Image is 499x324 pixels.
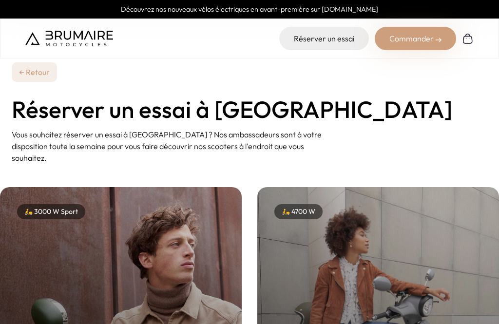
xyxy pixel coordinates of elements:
[279,27,369,50] a: Réserver un essai
[17,204,85,219] div: 🛵 3000 W Sport
[436,37,441,43] img: right-arrow-2.png
[375,27,456,50] div: Commander
[12,97,487,121] h1: Réserver un essai à [GEOGRAPHIC_DATA]
[462,33,474,44] img: Panier
[12,129,339,164] p: Vous souhaitez réserver un essai à [GEOGRAPHIC_DATA] ? Nos ambassadeurs sont à votre disposition ...
[274,204,323,219] div: 🛵 4700 W
[25,31,113,46] img: Brumaire Motocycles
[12,62,57,82] a: ← Retour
